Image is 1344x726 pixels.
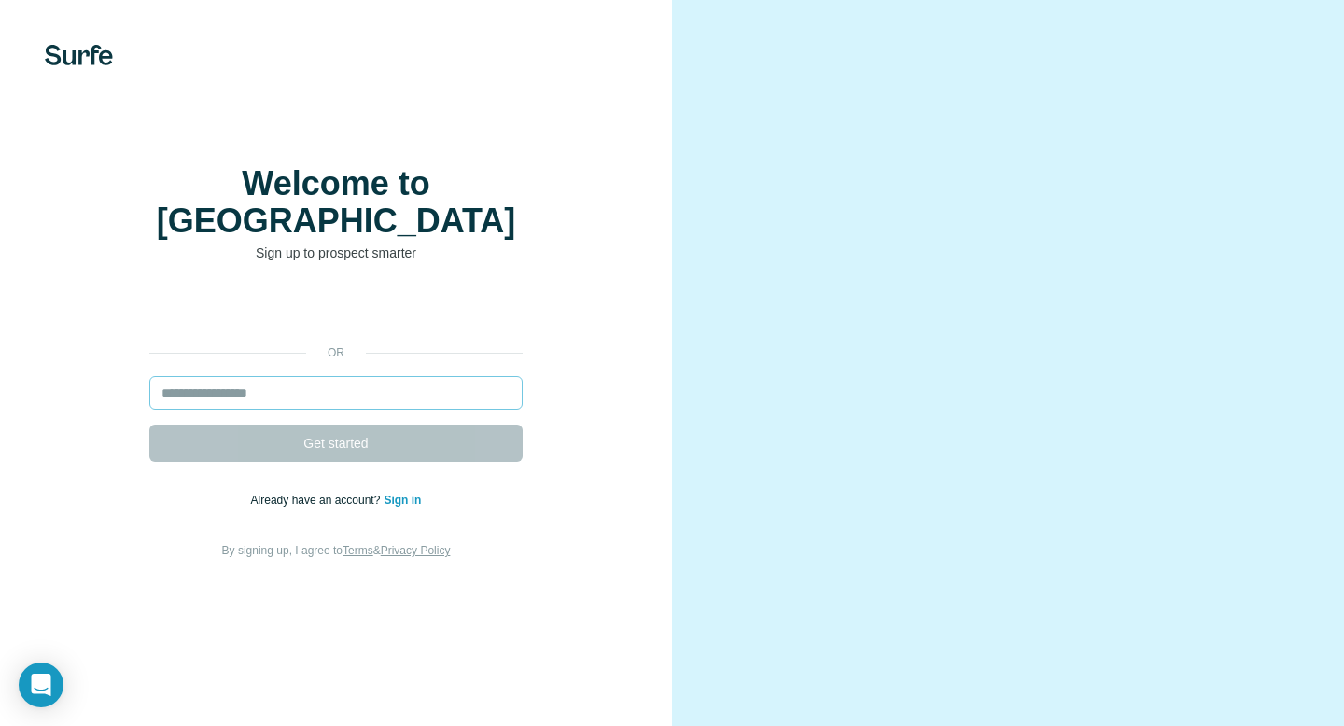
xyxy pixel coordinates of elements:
[149,244,523,262] p: Sign up to prospect smarter
[251,494,385,507] span: Already have an account?
[343,544,373,557] a: Terms
[306,344,366,361] p: or
[149,165,523,240] h1: Welcome to [GEOGRAPHIC_DATA]
[45,45,113,65] img: Surfe's logo
[381,544,451,557] a: Privacy Policy
[222,544,451,557] span: By signing up, I agree to &
[384,494,421,507] a: Sign in
[19,663,63,707] div: Open Intercom Messenger
[140,290,532,331] iframe: Knappen Logga in med Google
